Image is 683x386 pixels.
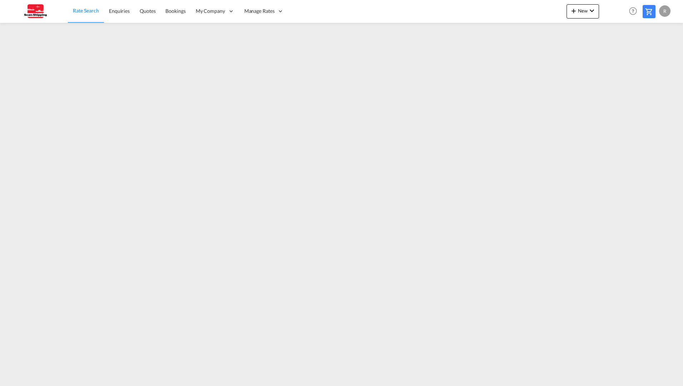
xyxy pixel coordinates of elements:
[109,8,130,14] span: Enquiries
[588,6,596,15] md-icon: icon-chevron-down
[567,4,599,19] button: icon-plus 400-fgNewicon-chevron-down
[73,7,99,14] span: Rate Search
[140,8,155,14] span: Quotes
[165,8,185,14] span: Bookings
[627,5,639,17] span: Help
[659,5,670,17] div: R
[196,7,225,15] span: My Company
[627,5,643,18] div: Help
[569,8,596,14] span: New
[244,7,275,15] span: Manage Rates
[569,6,578,15] md-icon: icon-plus 400-fg
[11,3,59,19] img: 123b615026f311ee80dabbd30bc9e10f.jpg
